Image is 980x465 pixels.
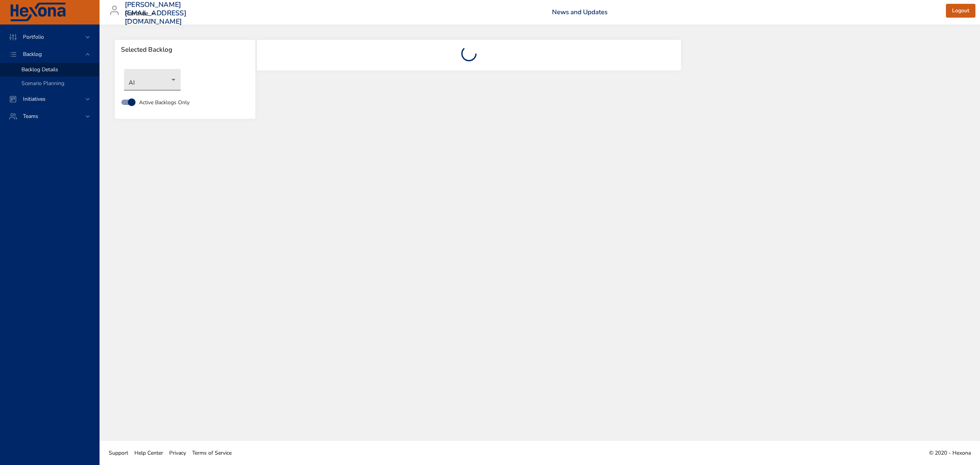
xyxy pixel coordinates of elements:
[946,4,975,18] button: Logout
[169,449,186,457] span: Privacy
[166,444,189,462] a: Privacy
[125,8,158,20] div: Raintree
[9,3,67,22] img: Hexona
[139,98,189,106] span: Active Backlogs Only
[952,6,969,16] span: Logout
[929,449,971,457] span: © 2020 - Hexona
[106,444,131,462] a: Support
[17,51,48,58] span: Backlog
[17,113,44,120] span: Teams
[552,8,608,16] a: News and Updates
[17,95,52,103] span: Initiatives
[192,449,232,457] span: Terms of Service
[124,69,181,90] div: AI
[131,444,166,462] a: Help Center
[21,66,58,73] span: Backlog Details
[134,449,163,457] span: Help Center
[125,1,186,26] h3: [PERSON_NAME][EMAIL_ADDRESS][DOMAIN_NAME]
[17,33,50,41] span: Portfolio
[109,449,128,457] span: Support
[21,80,64,87] span: Scenario Planning
[189,444,235,462] a: Terms of Service
[121,46,249,54] span: Selected Backlog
